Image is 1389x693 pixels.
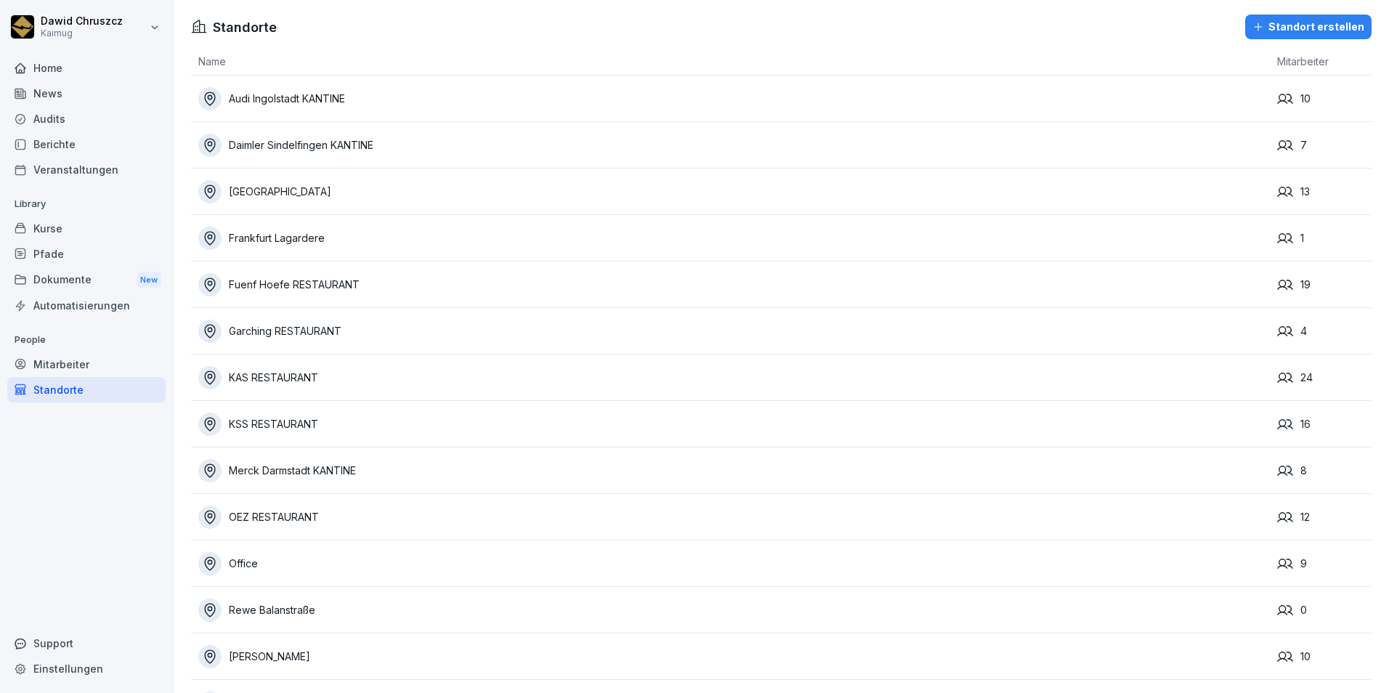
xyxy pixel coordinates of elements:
[198,87,1270,110] a: Audi Ingolstadt KANTINE
[7,131,166,157] a: Berichte
[198,320,1270,343] a: Garching RESTAURANT
[7,106,166,131] a: Audits
[198,413,1270,436] a: KSS RESTAURANT
[198,506,1270,529] a: OEZ RESTAURANT
[198,180,1270,203] a: [GEOGRAPHIC_DATA]
[41,15,123,28] p: Dawid Chruszcz
[1277,649,1372,665] div: 10
[1277,370,1372,386] div: 24
[7,81,166,106] a: News
[1277,323,1372,339] div: 4
[7,192,166,216] p: Library
[7,216,166,241] a: Kurse
[198,366,1270,389] a: KAS RESTAURANT
[1245,15,1372,39] button: Standort erstellen
[1277,556,1372,572] div: 9
[198,645,1270,668] a: [PERSON_NAME]
[1277,416,1372,432] div: 16
[7,352,166,377] a: Mitarbeiter
[1277,230,1372,246] div: 1
[1252,19,1364,35] div: Standort erstellen
[7,157,166,182] a: Veranstaltungen
[7,328,166,352] p: People
[198,599,1270,622] a: Rewe Balanstraße
[137,272,161,288] div: New
[1277,509,1372,525] div: 12
[1277,277,1372,293] div: 19
[1270,48,1372,76] th: Mitarbeiter
[198,273,1270,296] a: Fuenf Hoefe RESTAURANT
[7,241,166,267] a: Pfade
[198,552,1270,575] a: Office
[7,55,166,81] a: Home
[213,17,277,37] h1: Standorte
[198,459,1270,482] a: Merck Darmstadt KANTINE
[198,134,1270,157] a: Daimler Sindelfingen KANTINE
[198,227,1270,250] a: Frankfurt Lagardere
[7,267,166,293] div: Dokumente
[1277,137,1372,153] div: 7
[7,377,166,402] a: Standorte
[1277,91,1372,107] div: 10
[7,293,166,318] a: Automatisierungen
[7,656,166,681] a: Einstellungen
[7,267,166,293] a: DokumenteNew
[191,48,1270,76] th: Name
[1277,463,1372,479] div: 8
[1277,602,1372,618] div: 0
[1277,184,1372,200] div: 13
[7,631,166,656] div: Support
[41,28,123,38] p: Kaimug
